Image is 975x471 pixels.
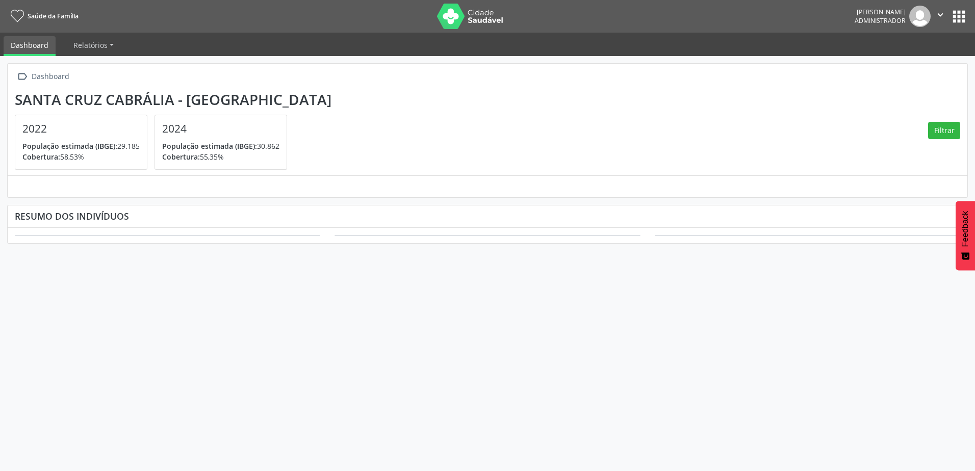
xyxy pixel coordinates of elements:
span: População estimada (IBGE): [162,141,257,151]
div: Resumo dos indivíduos [15,211,960,222]
h4: 2024 [162,122,279,135]
a:  Dashboard [15,69,71,84]
a: Dashboard [4,36,56,56]
img: img [909,6,931,27]
a: Saúde da Família [7,8,79,24]
span: Feedback [961,211,970,247]
span: Saúde da Família [28,12,79,20]
p: 29.185 [22,141,140,151]
span: Administrador [855,16,906,25]
span: Cobertura: [162,152,200,162]
button: Feedback - Mostrar pesquisa [956,201,975,270]
div: Santa Cruz Cabrália - [GEOGRAPHIC_DATA] [15,91,331,108]
div: [PERSON_NAME] [855,8,906,16]
i:  [935,9,946,20]
button:  [931,6,950,27]
span: População estimada (IBGE): [22,141,117,151]
div: Dashboard [30,69,71,84]
p: 58,53% [22,151,140,162]
button: Filtrar [928,122,960,139]
p: 30.862 [162,141,279,151]
a: Relatórios [66,36,121,54]
p: 55,35% [162,151,279,162]
button: apps [950,8,968,25]
span: Cobertura: [22,152,60,162]
span: Relatórios [73,40,108,50]
i:  [15,69,30,84]
h4: 2022 [22,122,140,135]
